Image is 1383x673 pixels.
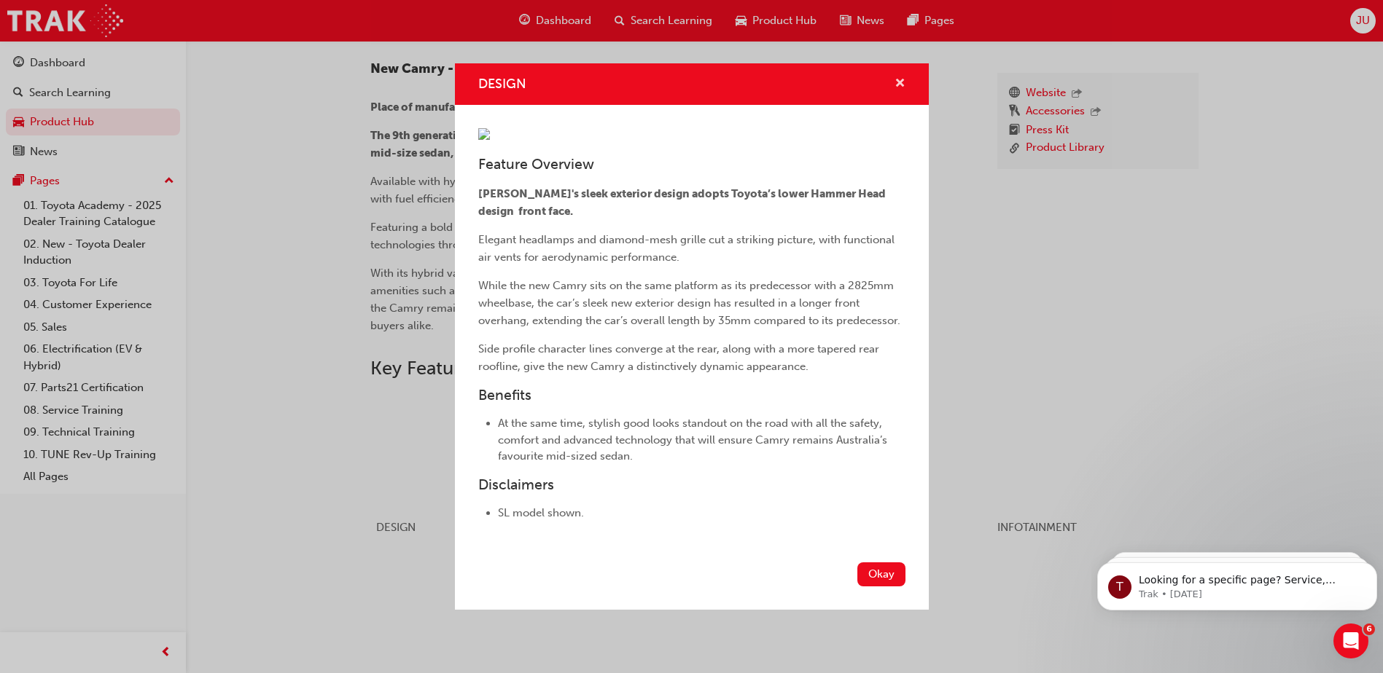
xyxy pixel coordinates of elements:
[1091,532,1383,634] iframe: Intercom notifications message
[478,187,888,218] span: [PERSON_NAME]'s sleek exterior design adopts Toyota’s lower Hammer Head design front face.
[478,76,526,92] span: DESIGN
[895,78,905,91] span: cross-icon
[478,279,900,327] span: While the new Camry sits on the same platform as its predecessor with a 2825mm wheelbase, the car...
[498,415,905,465] li: At the same time, stylish good looks standout on the road with all the safety, comfort and advanc...
[498,505,905,522] li: SL model shown.
[478,156,905,173] h3: Feature Overview
[455,63,929,609] div: DESIGN
[478,476,905,493] h3: Disclaimers
[895,75,905,93] button: cross-icon
[478,342,882,373] span: Side profile character lines converge at the rear, along with a more tapered rear roofline, give ...
[1363,623,1375,635] span: 6
[478,128,490,140] img: 411d491d-59c4-4bf8-b548-63f0832282f8.jpg
[857,562,905,586] button: Okay
[478,233,897,264] span: Elegant headlamps and diamond-mesh grille cut a striking picture, with functional air vents for a...
[1333,623,1368,658] iframe: Intercom live chat
[478,387,905,404] h3: Benefits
